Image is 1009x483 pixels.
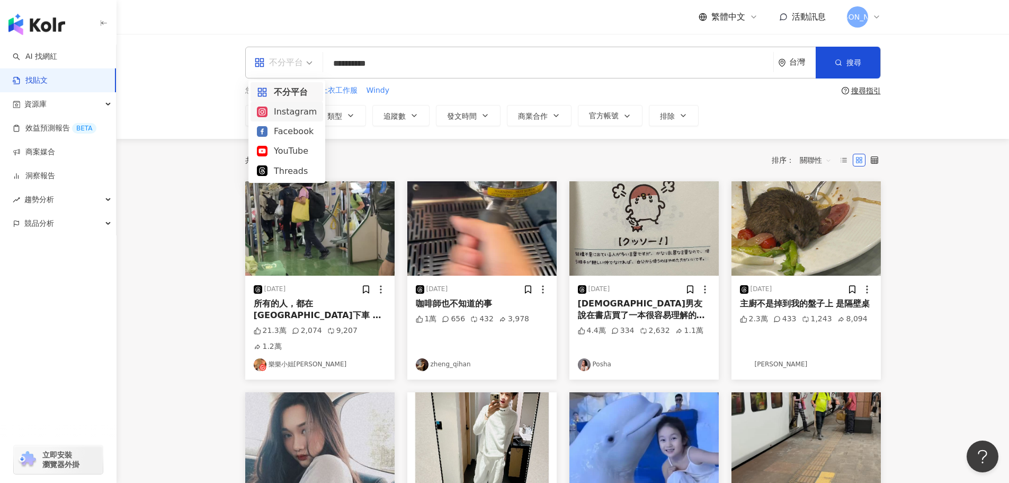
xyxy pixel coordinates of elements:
div: [DATE] [751,285,772,294]
div: [DATE] [588,285,610,294]
a: searchAI 找網紅 [13,51,57,62]
span: 官方帳號 [589,111,619,120]
span: 商業合作 [518,112,548,120]
div: 8,094 [837,314,868,324]
div: 共 筆 [245,156,290,164]
button: 官方帳號 [578,105,642,126]
span: 立即安裝 瀏覽器外掛 [42,450,79,469]
img: KOL Avatar [416,358,428,371]
div: Instagram [257,105,317,118]
div: Facebook [257,125,317,138]
span: 排除 [660,112,675,120]
div: 1.1萬 [675,326,703,336]
div: 4.4萬 [578,326,606,336]
button: 追蹤數 [372,105,430,126]
img: KOL Avatar [740,358,753,371]
div: 433 [773,314,797,324]
img: KOL Avatar [254,358,266,371]
div: 3,978 [499,314,529,324]
span: 連身上衣工作服 [306,85,358,96]
span: 活動訊息 [792,12,826,22]
img: logo [8,14,65,35]
button: 發文時間 [436,105,501,126]
img: chrome extension [17,451,38,468]
div: 不分平台 [257,85,317,99]
div: YouTube [257,144,317,157]
span: appstore [257,87,267,98]
div: [DATE] [264,285,286,294]
a: 找貼文 [13,75,48,86]
a: KOL Avatar樂樂小姐[PERSON_NAME] [254,358,386,371]
div: 排序： [772,152,837,169]
a: 效益預測報告BETA [13,123,96,134]
div: 21.3萬 [254,326,287,336]
span: 繁體中文 [711,11,745,23]
span: 搜尋 [846,58,861,67]
a: KOL AvatarPosha [578,358,710,371]
div: 1,243 [802,314,832,324]
a: KOL Avatar[PERSON_NAME] [740,358,872,371]
span: 趨勢分析 [24,188,54,212]
span: 您可能感興趣： [245,85,297,96]
button: 商業合作 [507,105,572,126]
img: KOL Avatar [578,358,591,371]
img: post-image [731,181,881,276]
img: post-image [569,181,719,276]
img: post-image [407,181,557,276]
div: 2,632 [640,326,670,336]
button: 搜尋 [816,47,880,78]
div: 不分平台 [254,54,303,71]
span: 關聯性 [800,152,832,169]
span: environment [778,59,786,67]
span: 發文時間 [447,112,477,120]
div: 656 [442,314,465,324]
button: 內容形式 [245,105,310,126]
a: 洞察報告 [13,171,55,181]
div: 1.2萬 [254,341,282,352]
div: 台灣 [789,58,816,67]
a: 商案媒合 [13,147,55,157]
span: rise [13,196,20,204]
span: 競品分析 [24,212,54,235]
span: appstore [254,57,265,68]
a: KOL Avatarzheng_qihan [416,358,548,371]
div: 主廚不是掉到我的盤子上 是隔壁桌 [740,298,872,310]
button: Windy [366,85,390,96]
span: Windy [367,85,389,96]
button: 排除 [649,105,699,126]
div: 1萬 [416,314,437,324]
a: chrome extension立即安裝 瀏覽器外掛 [14,445,103,474]
iframe: Help Scout Beacon - Open [967,441,998,472]
div: 9,207 [327,326,358,336]
span: question-circle [842,87,849,94]
div: 334 [611,326,635,336]
span: 資源庫 [24,92,47,116]
button: 連身上衣工作服 [305,85,358,96]
span: 類型 [327,112,342,120]
div: 搜尋指引 [851,86,881,95]
img: post-image [245,181,395,276]
div: 2,074 [292,326,322,336]
div: [DEMOGRAPHIC_DATA]男友說在書店買了一本很容易理解的中文書 我只能說怎麼那麼的接地氣啦🤣🤣 [578,298,710,322]
div: 所有的人，都在[GEOGRAPHIC_DATA]下車 這個畫面太感動 [254,298,386,322]
div: 2.3萬 [740,314,768,324]
span: 追蹤數 [383,112,406,120]
div: Threads [257,164,317,178]
div: 咖啡師也不知道的事 [416,298,548,310]
div: 432 [470,314,494,324]
span: [PERSON_NAME] [826,11,888,23]
div: [DATE] [426,285,448,294]
button: 類型 [316,105,366,126]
